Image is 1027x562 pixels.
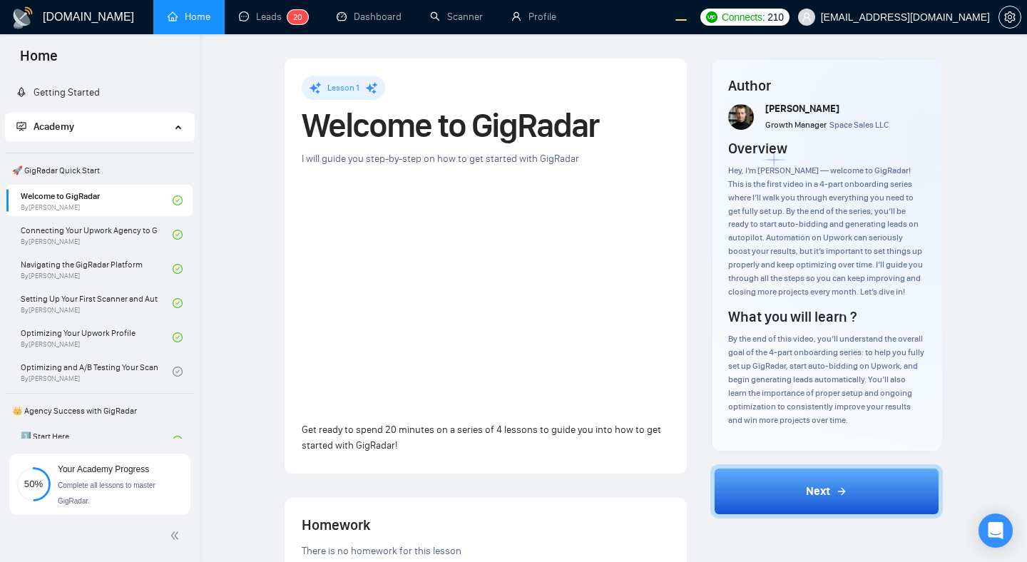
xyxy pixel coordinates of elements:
[6,397,193,425] span: 👑 Agency Success with GigRadar
[21,287,173,319] a: Setting Up Your First Scanner and Auto-BidderBy[PERSON_NAME]
[999,11,1021,23] span: setting
[829,120,889,130] span: Space Sales LLC
[173,436,183,446] span: check-circle
[297,12,302,22] span: 0
[302,515,670,535] h4: Homework
[722,9,765,25] span: Connects:
[9,46,69,76] span: Home
[16,121,74,133] span: Academy
[728,104,754,130] img: vlad-t.jpg
[765,103,839,115] span: [PERSON_NAME]
[998,11,1021,23] a: setting
[5,78,194,107] li: Getting Started
[173,230,183,240] span: check-circle
[728,164,926,298] div: Hey, I’m [PERSON_NAME] — welcome to GigRadar! This is the first video in a 4-part onboarding seri...
[21,356,173,387] a: Optimizing and A/B Testing Your Scanner for Better ResultsBy[PERSON_NAME]
[293,12,297,22] span: 2
[802,12,812,22] span: user
[302,110,670,141] h1: Welcome to GigRadar
[58,464,149,474] span: Your Academy Progress
[710,464,944,518] button: Next
[706,11,717,23] img: upwork-logo.png
[173,298,183,308] span: check-circle
[16,86,100,98] a: rocketGetting Started
[287,10,308,24] sup: 20
[767,9,783,25] span: 210
[327,83,359,93] span: Lesson 1
[239,11,308,23] a: messageLeads20
[21,253,173,285] a: Navigating the GigRadar PlatformBy[PERSON_NAME]
[728,76,926,96] h4: Author
[806,483,830,500] span: Next
[173,332,183,342] span: check-circle
[16,479,51,489] span: 50%
[302,153,579,165] span: I will guide you step-by-step on how to get started with GigRadar
[511,11,556,23] a: userProfile
[21,219,173,250] a: Connecting Your Upwork Agency to GigRadarBy[PERSON_NAME]
[170,528,184,543] span: double-left
[728,138,787,158] h4: Overview
[16,121,26,131] span: fund-projection-screen
[173,367,183,377] span: check-circle
[302,424,661,451] span: Get ready to spend 20 minutes on a series of 4 lessons to guide you into how to get started with ...
[728,332,926,426] div: By the end of this video, you’ll understand the overall goal of the 4-part onboarding series: to ...
[430,11,483,23] a: searchScanner
[21,425,173,456] a: 1️⃣ Start Here
[11,6,34,29] img: logo
[302,545,461,557] span: There is no homework for this lesson
[337,11,402,23] a: dashboardDashboard
[728,307,857,327] h4: What you will learn ?
[765,120,827,130] span: Growth Manager
[58,481,155,505] span: Complete all lessons to master GigRadar.
[998,6,1021,29] button: setting
[168,11,210,23] a: homeHome
[21,322,173,353] a: Optimizing Your Upwork ProfileBy[PERSON_NAME]
[34,121,74,133] span: Academy
[979,514,1013,548] div: Open Intercom Messenger
[6,156,193,185] span: 🚀 GigRadar Quick Start
[173,264,183,274] span: check-circle
[21,185,173,216] a: Welcome to GigRadarBy[PERSON_NAME]
[173,195,183,205] span: check-circle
